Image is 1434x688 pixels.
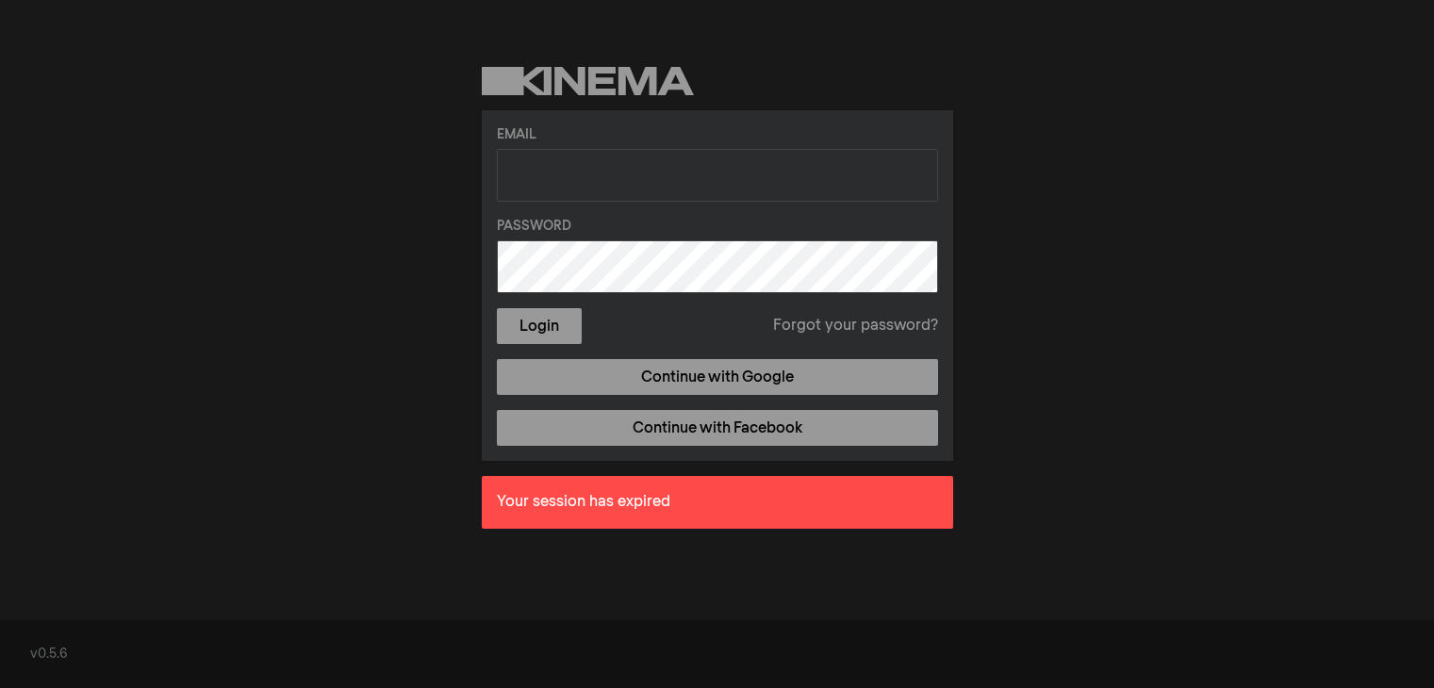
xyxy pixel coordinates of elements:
div: v0.5.6 [30,645,1404,664]
div: Your session has expired [482,476,953,529]
a: Continue with Google [497,359,938,395]
button: Login [497,308,582,344]
a: Forgot your password? [773,315,938,337]
label: Password [497,217,938,237]
label: Email [497,125,938,145]
a: Continue with Facebook [497,410,938,446]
